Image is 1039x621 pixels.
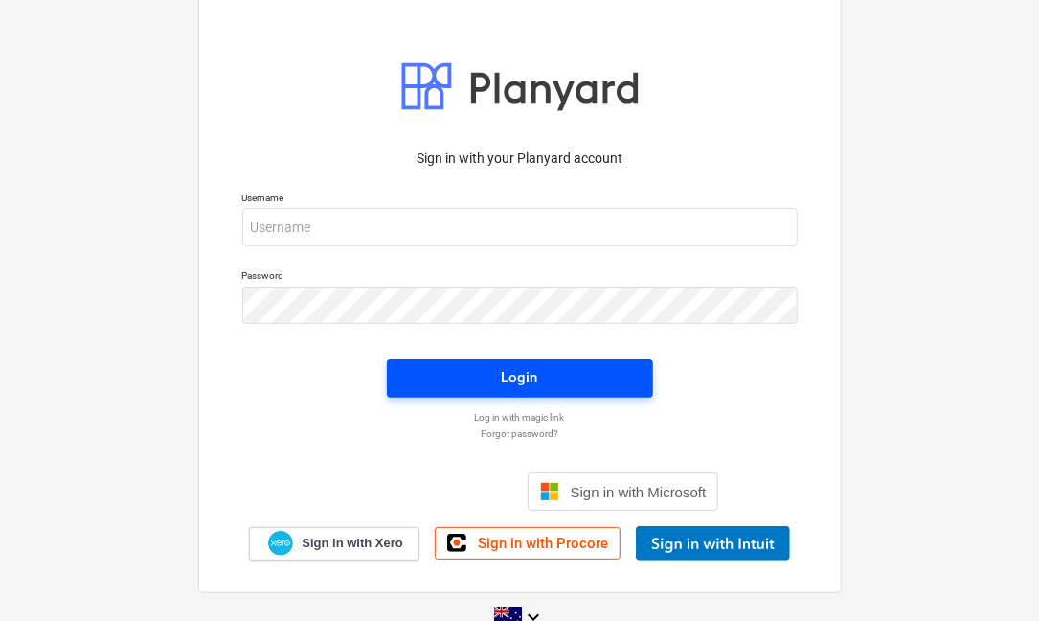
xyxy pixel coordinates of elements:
[435,527,621,560] a: Sign in with Procore
[268,531,293,557] img: Xero logo
[242,149,798,169] p: Sign in with your Planyard account
[242,192,798,208] p: Username
[478,535,608,552] span: Sign in with Procore
[311,471,522,513] iframe: Sign in with Google Button
[242,208,798,246] input: Username
[233,427,807,440] a: Forgot password?
[540,482,559,501] img: Microsoft logo
[502,365,538,390] div: Login
[571,484,707,500] span: Sign in with Microsoft
[249,527,419,561] a: Sign in with Xero
[233,411,807,424] a: Log in with magic link
[387,359,653,398] button: Login
[302,535,402,552] span: Sign in with Xero
[242,269,798,286] p: Password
